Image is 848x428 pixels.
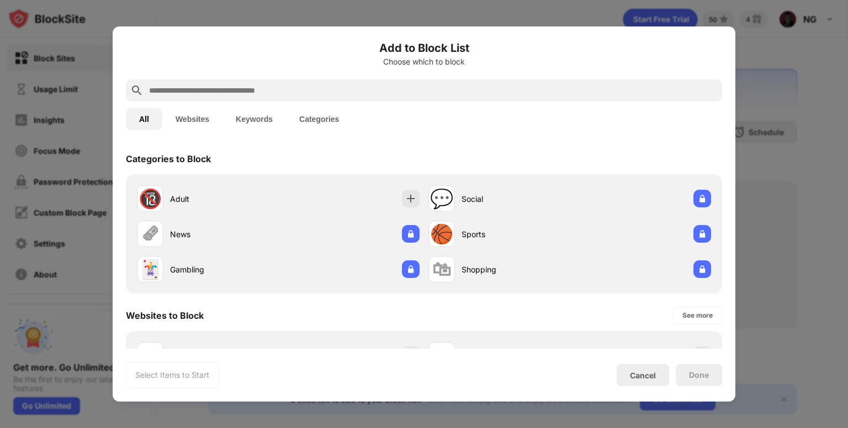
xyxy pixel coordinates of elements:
div: 💬 [430,188,453,210]
div: Shopping [462,264,570,275]
div: 🃏 [139,258,162,281]
button: Keywords [222,108,286,130]
div: 🗞 [141,223,160,245]
div: Choose which to block [126,57,722,66]
button: Websites [162,108,222,130]
div: Adult [170,193,278,205]
button: Categories [286,108,352,130]
div: Cancel [630,371,656,380]
div: See more [682,310,713,321]
div: Select Items to Start [135,370,209,381]
div: Social [462,193,570,205]
div: 🛍 [432,258,451,281]
div: 🔞 [139,188,162,210]
h6: Add to Block List [126,40,722,56]
div: Gambling [170,264,278,275]
div: Sports [462,228,570,240]
div: Categories to Block [126,153,211,164]
div: Done [689,371,709,379]
div: Websites to Block [126,310,204,321]
div: 🏀 [430,223,453,245]
button: All [126,108,162,130]
div: News [170,228,278,240]
img: search.svg [130,84,144,97]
